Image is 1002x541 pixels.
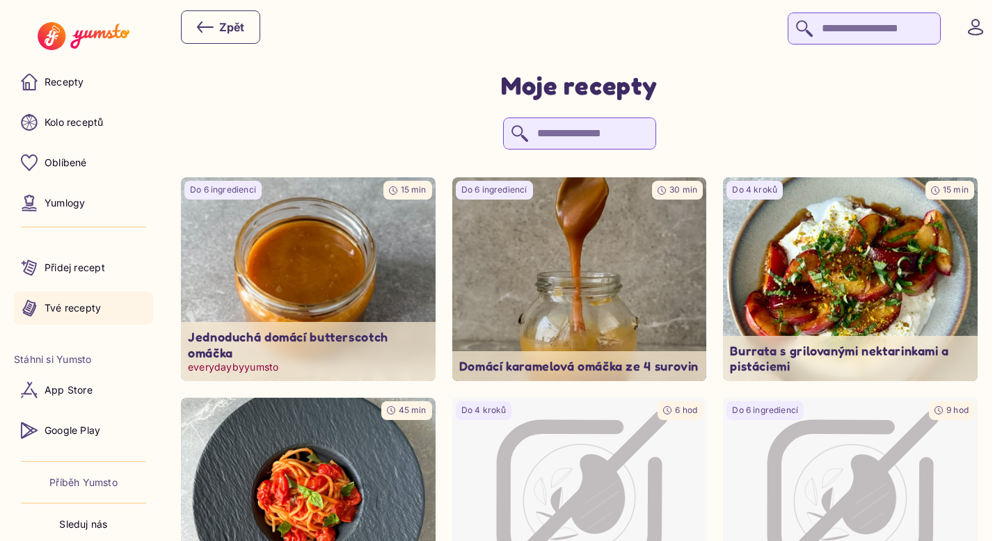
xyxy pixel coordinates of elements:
p: Do 6 ingrediencí [461,184,527,196]
span: 45 min [399,405,427,415]
a: Yumlogy [14,186,153,220]
p: Burrata s grilovanými nektarinkami a pistáciemi [730,343,971,374]
p: Kolo receptů [45,115,104,129]
p: App Store [45,383,93,397]
span: 9 hod [946,405,969,415]
p: Jednoduchá domácí butterscotch omáčka [188,329,429,360]
span: 15 min [943,184,969,195]
a: Příběh Yumsto [49,476,118,490]
p: Přidej recept [45,261,105,275]
p: Google Play [45,423,100,437]
span: 30 min [669,184,697,195]
p: Sleduj nás [59,517,107,531]
p: Do 6 ingrediencí [190,184,256,196]
a: App Store [14,373,153,407]
a: Kolo receptů [14,106,153,139]
img: undefined [175,172,442,386]
div: Zpět [197,19,244,35]
p: Yumlogy [45,196,85,210]
p: Tvé recepty [45,301,101,315]
a: Oblíbené [14,146,153,179]
button: Zpět [181,10,260,44]
p: everydaybyyumsto [188,360,429,374]
p: Domácí karamelová omáčka ze 4 surovin [459,358,700,374]
a: Tvé recepty [14,291,153,325]
a: undefinedDo 6 ingrediencí15 minJednoduchá domácí butterscotch omáčkaeverydaybyyumsto [181,177,436,381]
li: Stáhni si Yumsto [14,353,153,366]
span: 15 min [401,184,427,195]
a: Přidej recept [14,251,153,284]
a: Google Play [14,414,153,447]
p: Oblíbené [45,156,87,170]
p: Do 6 ingrediencí [732,405,798,417]
p: Do 4 kroků [461,405,507,417]
img: undefined [723,177,978,381]
p: Do 4 kroků [732,184,777,196]
img: undefined [452,177,707,381]
a: undefinedDo 4 kroků15 minBurrata s grilovanými nektarinkami a pistáciemi [723,177,978,381]
h1: Moje recepty [501,70,658,101]
p: Recepty [45,75,83,89]
a: undefinedDo 6 ingrediencí30 minDomácí karamelová omáčka ze 4 surovin [452,177,707,381]
span: 6 hod [675,405,697,415]
a: Recepty [14,65,153,99]
img: Yumsto logo [38,22,129,50]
